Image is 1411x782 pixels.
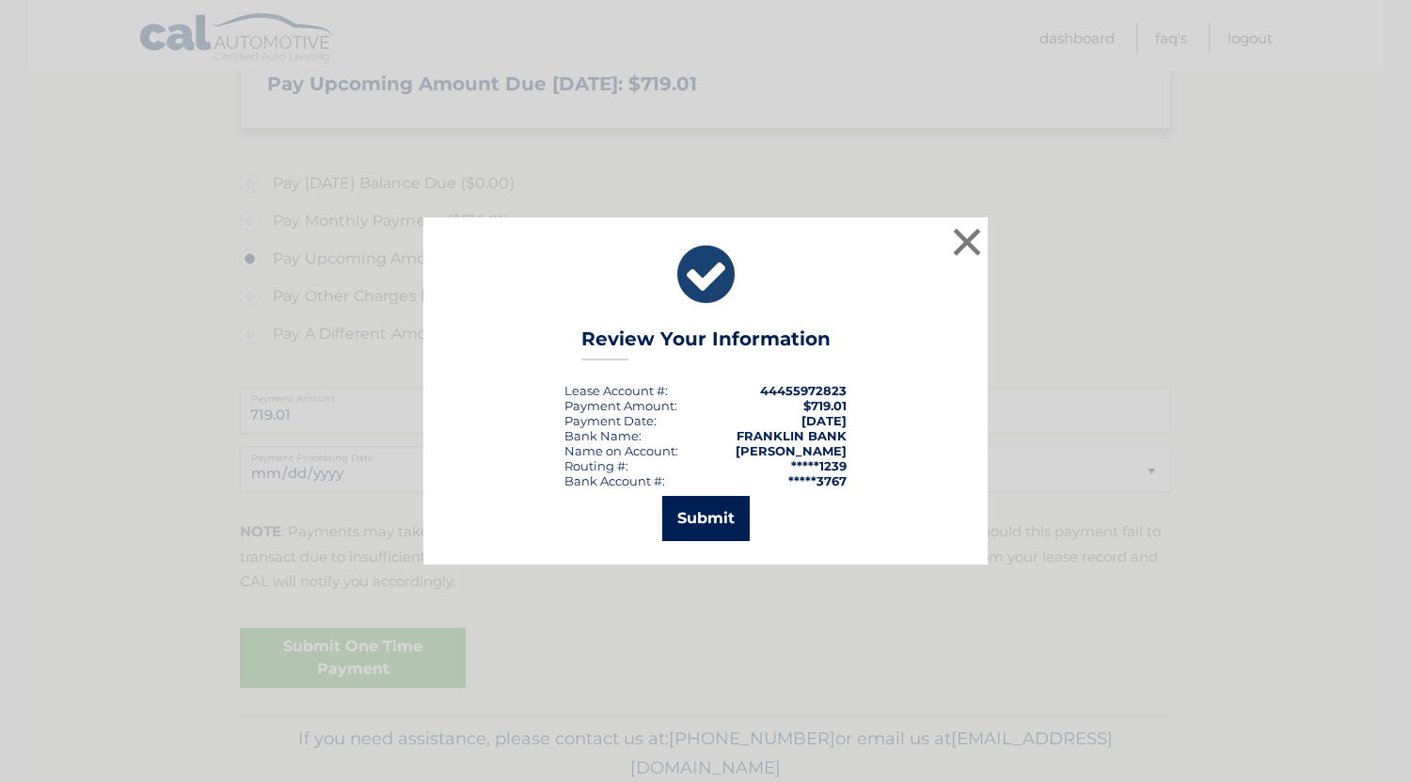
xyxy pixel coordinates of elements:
strong: 44455972823 [760,383,847,398]
div: Routing #: [564,458,628,473]
button: Submit [662,496,750,541]
strong: FRANKLIN BANK [737,428,847,443]
div: Payment Amount: [564,398,677,413]
strong: [PERSON_NAME] [736,443,847,458]
div: : [564,413,657,428]
h3: Review Your Information [581,327,831,360]
div: Name on Account: [564,443,678,458]
span: Payment Date [564,413,654,428]
span: $719.01 [803,398,847,413]
div: Bank Account #: [564,473,665,488]
span: [DATE] [801,413,847,428]
button: × [948,223,986,261]
div: Bank Name: [564,428,642,443]
div: Lease Account #: [564,383,668,398]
